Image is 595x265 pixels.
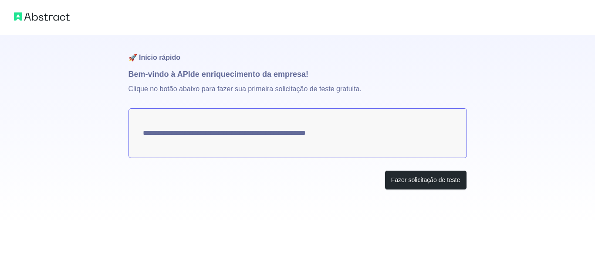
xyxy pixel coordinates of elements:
[190,70,306,79] font: de enriquecimento da empresa
[14,10,70,23] img: Logotipo abstrato
[385,170,467,190] button: Fazer solicitação de teste
[391,176,460,183] font: Fazer solicitação de teste
[128,85,362,93] font: Clique no botão abaixo para fazer sua primeira solicitação de teste gratuita.
[128,70,190,79] font: Bem-vindo à API
[306,70,308,79] font: !
[128,54,181,61] font: 🚀 Início rápido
